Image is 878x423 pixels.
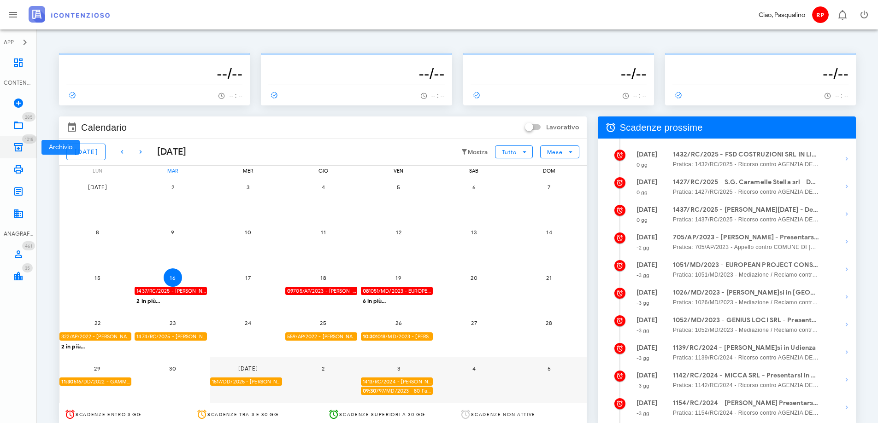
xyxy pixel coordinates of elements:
span: 24 [239,319,257,326]
span: 29 [88,365,106,372]
strong: [DATE] [636,151,658,158]
button: 17 [239,268,257,287]
span: 19 [389,274,408,281]
button: 5 [389,178,408,196]
span: 4 [314,184,332,191]
strong: 1154/RC/2024 - [PERSON_NAME] Presentarsi in Udienza [673,398,819,408]
button: 21 [540,268,558,287]
button: Mostra dettagli [837,371,856,389]
span: Pratica: 1432/RC/2025 - Ricorso contro AGENZIA DELLE ENTRATE - RISCOSSIONE (Udienza) [673,160,819,169]
strong: [DATE] [636,371,658,379]
span: Pratica: 705/AP/2023 - Appello contro COMUNE DI [GEOGRAPHIC_DATA] (Udienza) [673,243,819,252]
strong: 09:30 [363,388,377,394]
div: 559/AP/2022 - [PERSON_NAME] - Depositare Documenti per Udienza [285,332,357,341]
strong: 1437/RC/2025 - [PERSON_NAME][DATE] - Depositare Documenti per Udienza [673,205,819,215]
span: 26 [389,319,408,326]
img: logo-text-2x.png [29,6,110,23]
span: Distintivo [22,112,35,122]
span: 3 [389,365,408,372]
span: 35 [25,265,30,271]
button: Mese [540,145,579,158]
span: 516/DD/2022 - GAMMA COSTRUZIONI SRL - Presentarsi in Udienza [61,377,131,386]
div: 2 in più... [135,296,210,304]
span: Pratica: 1052/MD/2023 - Mediazione / Reclamo contro AGENZIA DELLE ENTRATE - RISCOSSIONE (Udienza) [673,325,819,335]
div: 1517/DD/2025 - [PERSON_NAME] - Depositare i documenti processuali [210,377,282,386]
label: Lavorativo [546,123,579,132]
strong: [DATE] [636,399,658,407]
span: -- : -- [835,93,849,99]
span: Scadenze tra 3 e 30 gg [207,411,279,417]
span: Distintivo [22,263,33,272]
p: -------------- [268,57,444,64]
span: Pratica: 1139/RC/2024 - Ricorso contro AGENZIA DELLE ENTRATE - RISCOSSIONE (Udienza) [673,353,819,362]
h3: --/-- [268,64,444,83]
span: 11 [314,229,332,236]
button: Distintivo [831,4,853,26]
span: 30 [164,365,182,372]
div: [DATE] [150,145,187,159]
small: -2 gg [636,244,650,251]
a: ------ [66,89,97,102]
button: 20 [465,268,483,287]
small: -3 gg [636,355,650,361]
span: RP [812,6,829,23]
button: 24 [239,314,257,332]
span: 22 [88,319,106,326]
span: Scadenze non attive [471,411,536,417]
span: 15 [88,274,106,281]
button: 10 [239,223,257,242]
span: Mese [547,149,563,156]
button: 2 [164,178,182,196]
div: mer [210,166,286,176]
strong: 08 [363,288,369,294]
span: 25 [314,319,332,326]
button: 27 [465,314,483,332]
button: Mostra dettagli [837,177,856,196]
span: 7 [540,184,558,191]
span: Scadenze entro 3 gg [76,411,141,417]
span: -- : -- [431,93,445,99]
span: 16 [164,274,182,281]
strong: 1026/MD/2023 - [PERSON_NAME]si in [GEOGRAPHIC_DATA] [673,288,819,298]
button: 4 [314,178,332,196]
div: mar [135,166,210,176]
span: 17 [239,274,257,281]
a: ------ [672,89,703,102]
button: 3 [239,178,257,196]
button: Mostra dettagli [837,343,856,361]
button: 22 [88,314,106,332]
button: Tutto [495,145,533,158]
button: 8 [88,223,106,242]
button: 4 [465,359,483,377]
button: 29 [88,359,106,377]
strong: [DATE] [636,206,658,214]
button: 3 [389,359,408,377]
button: 9 [164,223,182,242]
button: 19 [389,268,408,287]
span: 12 [389,229,408,236]
strong: 1427/RC/2025 - S.G. Caramelle Stella srl - Depositare Documenti per Udienza [673,177,819,187]
button: 16 [164,268,182,287]
span: 21 [540,274,558,281]
a: ------ [471,89,501,102]
span: -- : -- [633,93,647,99]
button: Mostra dettagli [837,205,856,223]
button: 30 [164,359,182,377]
div: dom [511,166,587,176]
strong: [DATE] [636,178,658,186]
span: Scadenze superiori a 30 gg [339,411,425,417]
small: -3 gg [636,272,650,278]
button: 26 [389,314,408,332]
div: 1413/RC/2024 - [PERSON_NAME] - Depositare Documenti per Udienza [361,377,433,386]
strong: 1432/RC/2025 - FSD COSTRUZIONI SRL IN LIQUIDAZIONE - Depositare Documenti per Udienza [673,150,819,160]
div: 322/AP/2022 - [PERSON_NAME] - Depositare Documenti per Udienza [59,332,131,341]
div: ANAGRAFICA [4,230,33,238]
small: 0 gg [636,162,648,168]
span: 461 [25,243,32,249]
button: [DATE] [88,178,106,196]
div: CONTENZIOSO [4,79,33,87]
div: sab [436,166,512,176]
span: Calendario [81,120,127,135]
button: 12 [389,223,408,242]
strong: [DATE] [636,261,658,269]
